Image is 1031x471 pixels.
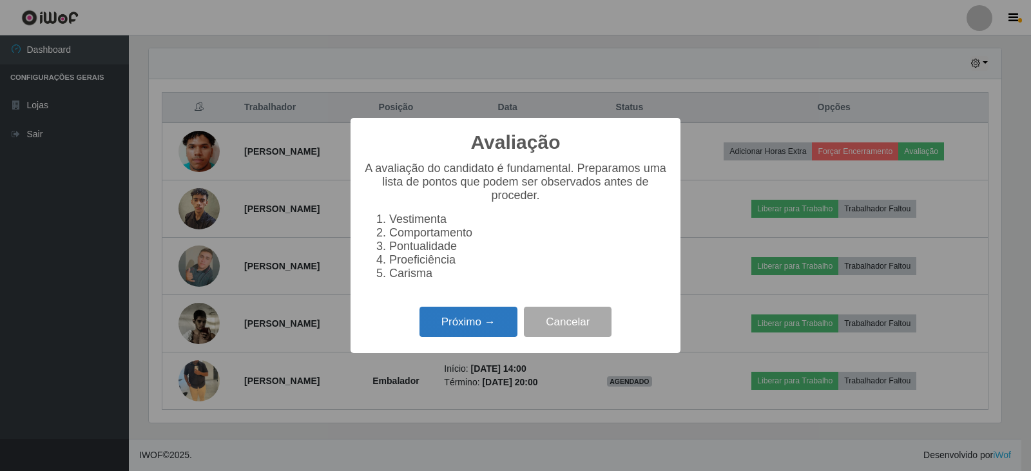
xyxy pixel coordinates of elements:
[471,131,561,154] h2: Avaliação
[524,307,612,337] button: Cancelar
[389,253,668,267] li: Proeficiência
[389,226,668,240] li: Comportamento
[419,307,517,337] button: Próximo →
[363,162,668,202] p: A avaliação do candidato é fundamental. Preparamos uma lista de pontos que podem ser observados a...
[389,267,668,280] li: Carisma
[389,240,668,253] li: Pontualidade
[389,213,668,226] li: Vestimenta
